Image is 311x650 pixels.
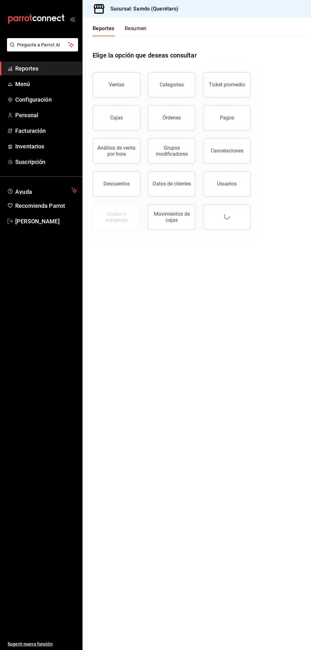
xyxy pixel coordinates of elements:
span: Facturación [15,126,77,135]
span: Menú [15,80,77,88]
div: Datos de clientes [153,181,191,187]
button: Datos de clientes [148,171,195,197]
div: Descuentos [103,181,130,187]
a: Pregunta a Parrot AI [4,46,78,53]
span: Ayuda [15,187,69,194]
span: Configuración [15,95,77,104]
div: Pagos [220,115,234,121]
button: Usuarios [203,171,251,197]
span: [PERSON_NAME] [15,217,77,226]
h1: Elige la opción que deseas consultar [93,51,197,60]
h3: Sucursal: Samdo (Querétaro) [105,5,179,13]
button: Ventas [93,72,140,98]
div: Órdenes [162,115,181,121]
button: Ticket promedio [203,72,251,98]
div: Ventas [109,82,124,88]
button: Reportes [93,25,115,36]
span: Reportes [15,64,77,73]
button: Movimientos de cajas [148,204,195,230]
span: Inventarios [15,142,77,151]
span: Personal [15,111,77,119]
button: open_drawer_menu [70,17,75,22]
span: Sugerir nueva función [8,641,77,647]
div: Cancelaciones [211,148,243,154]
span: Pregunta a Parrot AI [17,42,68,48]
button: Cancelaciones [203,138,251,164]
button: Pagos [203,105,251,131]
button: Contrata inventarios para ver este reporte [93,204,140,230]
div: Costos y márgenes [97,211,136,223]
div: Usuarios [217,181,237,187]
div: Análisis de venta por hora [97,145,136,157]
button: Pregunta a Parrot AI [7,38,78,51]
button: Categorías [148,72,195,98]
button: Resumen [125,25,147,36]
div: Grupos modificadores [152,145,191,157]
span: Suscripción [15,158,77,166]
button: Descuentos [93,171,140,197]
a: Cajas [93,105,140,131]
div: Ticket promedio [209,82,245,88]
div: Categorías [160,82,184,88]
div: Cajas [110,114,123,122]
div: navigation tabs [93,25,147,36]
div: Movimientos de cajas [152,211,191,223]
button: Análisis de venta por hora [93,138,140,164]
span: Recomienda Parrot [15,201,77,210]
button: Órdenes [148,105,195,131]
button: Grupos modificadores [148,138,195,164]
